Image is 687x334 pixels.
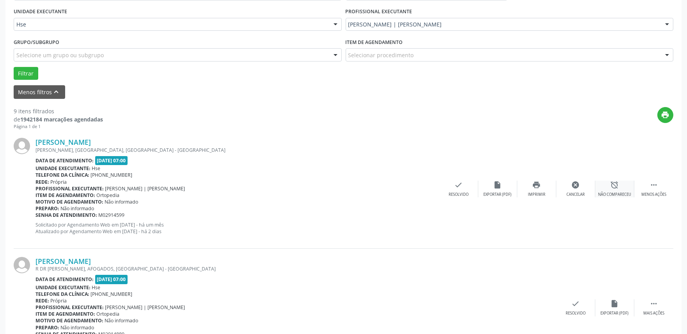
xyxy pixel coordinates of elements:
[95,156,128,165] span: [DATE] 07:00
[92,284,101,291] span: Hse
[51,297,67,304] span: Própria
[14,6,67,18] label: UNIDADE EXECUTANTE
[95,275,128,284] span: [DATE] 07:00
[36,157,94,164] b: Data de atendimento:
[484,192,512,197] div: Exportar (PDF)
[92,165,101,172] span: Hse
[36,265,556,272] div: R DR [PERSON_NAME], AFOGADOS, [GEOGRAPHIC_DATA] - [GEOGRAPHIC_DATA]
[36,221,439,235] p: Solicitado por Agendamento Web em [DATE] - há um mês Atualizado por Agendamento Web em [DATE] - h...
[105,185,185,192] span: [PERSON_NAME] | [PERSON_NAME]
[566,192,585,197] div: Cancelar
[657,107,673,123] button: print
[105,199,138,205] span: Não informado
[36,297,49,304] b: Rede:
[36,138,91,146] a: [PERSON_NAME]
[36,165,91,172] b: Unidade executante:
[36,199,103,205] b: Motivo de agendamento:
[533,181,541,189] i: print
[16,21,326,28] span: Hse
[99,212,125,218] span: M02914599
[36,147,439,153] div: [PERSON_NAME], [GEOGRAPHIC_DATA], [GEOGRAPHIC_DATA] - [GEOGRAPHIC_DATA]
[14,107,103,115] div: 9 itens filtrados
[36,257,91,265] a: [PERSON_NAME]
[61,205,94,212] span: Não informado
[14,138,30,154] img: img
[601,311,629,316] div: Exportar (PDF)
[61,324,94,331] span: Não informado
[36,212,97,218] b: Senha de atendimento:
[348,51,414,59] span: Selecionar procedimento
[346,36,403,48] label: Item de agendamento
[36,276,94,283] b: Data de atendimento:
[348,21,658,28] span: [PERSON_NAME] | [PERSON_NAME]
[641,192,666,197] div: Menos ações
[611,299,619,308] i: insert_drive_file
[566,311,586,316] div: Resolvido
[20,116,103,123] strong: 1942184 marcações agendadas
[36,317,103,324] b: Motivo de agendamento:
[36,179,49,185] b: Rede:
[52,88,61,96] i: keyboard_arrow_up
[36,291,89,297] b: Telefone da clínica:
[16,51,104,59] span: Selecione um grupo ou subgrupo
[528,192,545,197] div: Imprimir
[650,299,658,308] i: 
[105,304,185,311] span: [PERSON_NAME] | [PERSON_NAME]
[97,192,120,199] span: Ortopedia
[14,123,103,130] div: Página 1 de 1
[494,181,502,189] i: insert_drive_file
[36,192,95,199] b: Item de agendamento:
[97,311,120,317] span: Ortopedia
[14,257,30,273] img: img
[572,181,580,189] i: cancel
[598,192,631,197] div: Não compareceu
[611,181,619,189] i: alarm_off
[650,181,658,189] i: 
[91,291,133,297] span: [PHONE_NUMBER]
[36,172,89,178] b: Telefone da clínica:
[36,304,104,311] b: Profissional executante:
[661,111,670,119] i: print
[572,299,580,308] i: check
[346,6,412,18] label: PROFISSIONAL EXECUTANTE
[36,311,95,317] b: Item de agendamento:
[36,185,104,192] b: Profissional executante:
[449,192,469,197] div: Resolvido
[51,179,67,185] span: Própria
[105,317,138,324] span: Não informado
[14,36,59,48] label: Grupo/Subgrupo
[14,67,38,80] button: Filtrar
[36,324,59,331] b: Preparo:
[643,311,664,316] div: Mais ações
[91,172,133,178] span: [PHONE_NUMBER]
[36,284,91,291] b: Unidade executante:
[454,181,463,189] i: check
[14,85,65,99] button: Menos filtroskeyboard_arrow_up
[36,205,59,212] b: Preparo:
[14,115,103,123] div: de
